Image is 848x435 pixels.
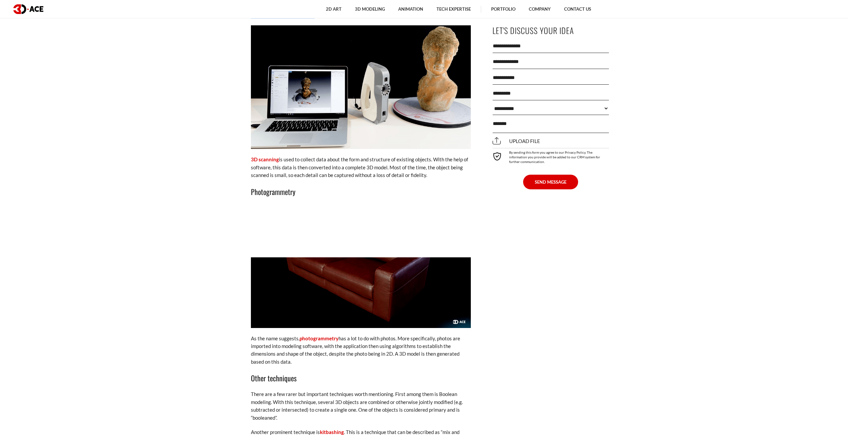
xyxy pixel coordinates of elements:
[300,335,339,341] a: photogrammetry
[251,335,471,366] p: As the name suggests, has a lot to do with photos. More specifically, photos are imported into mo...
[492,23,609,38] p: Let's Discuss Your Idea
[492,138,540,144] span: Upload file
[251,156,471,179] p: is used to collect data about the form and structure of existing objects. With the help of softwa...
[251,372,471,384] h3: Other techniques
[523,175,578,189] button: SEND MESSAGE
[13,4,43,14] img: logo dark
[251,156,279,162] a: 3D scanning
[251,390,471,422] p: There are a few rarer but important techniques worth mentioning. First among them is Boolean mode...
[251,204,471,328] img: Photogrammetry 3D model
[251,25,471,149] img: Scan-based 3d model
[492,148,609,164] div: By sending this form you agree to our Privacy Policy. The information you provide will be added t...
[251,186,471,197] h3: Photogrammetry
[320,429,344,435] a: kitbashing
